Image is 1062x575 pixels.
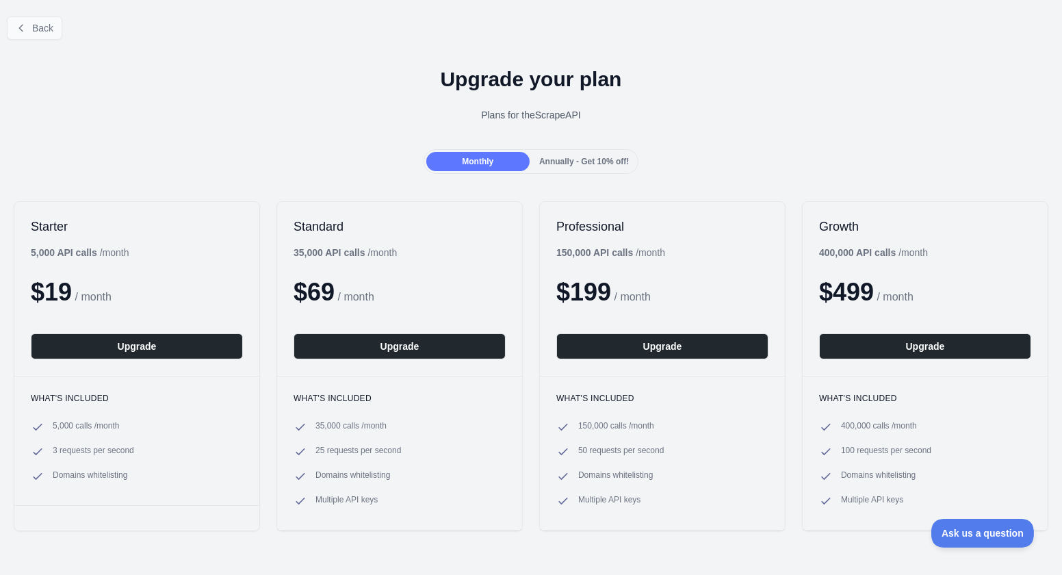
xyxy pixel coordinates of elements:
span: $ 199 [556,278,611,306]
iframe: Toggle Customer Support [931,519,1035,548]
b: 400,000 API calls [819,247,896,258]
h2: Professional [556,218,768,235]
h2: Standard [294,218,506,235]
span: $ 499 [819,278,874,306]
h2: Growth [819,218,1031,235]
div: / month [294,246,397,259]
div: / month [819,246,928,259]
b: 150,000 API calls [556,247,633,258]
div: / month [556,246,665,259]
